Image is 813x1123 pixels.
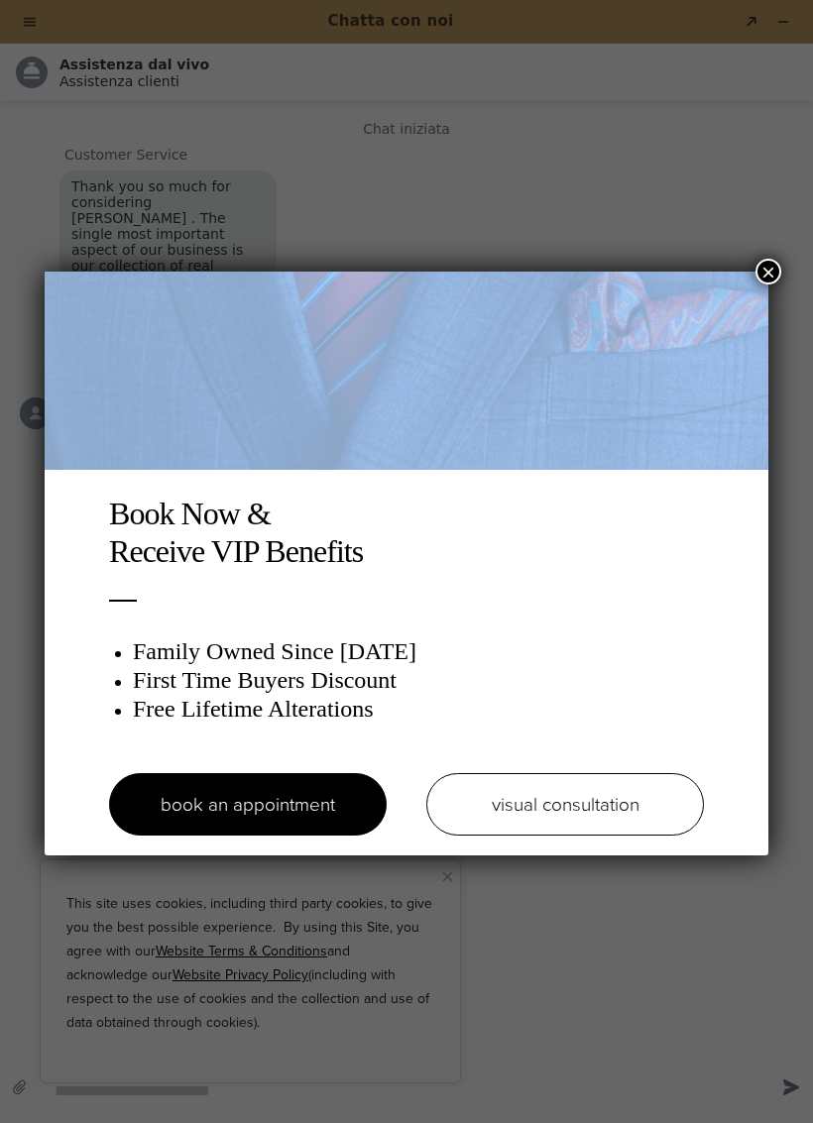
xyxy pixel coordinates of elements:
span: Thank you so much for considering [PERSON_NAME] . The single most important aspect of our busines... [71,178,266,385]
button: Menu [14,8,46,36]
div: Chat iniziata [20,121,793,137]
h3: First Time Buyers Discount [133,666,704,695]
button: Close [755,259,781,284]
button: Popout [736,8,767,36]
span: 1 nuovo [30,15,101,33]
h3: Free Lifetime Alterations [133,695,704,724]
div: Assistenza clienti [59,73,797,89]
h3: Family Owned Since [DATE] [133,637,704,666]
button: Allega file [4,1071,36,1103]
div: Customer Service [64,147,793,163]
span: Hi there, need help? [71,405,212,421]
button: Invia [773,1069,809,1105]
h2: Book Now & Receive VIP Benefits [109,495,704,571]
h1: Chatta con noi [46,10,736,33]
a: book an appointment [109,773,387,836]
h2: Assistenza dal vivo [59,56,797,72]
button: Riduci widget a icona [767,8,799,36]
a: visual consultation [426,773,704,836]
